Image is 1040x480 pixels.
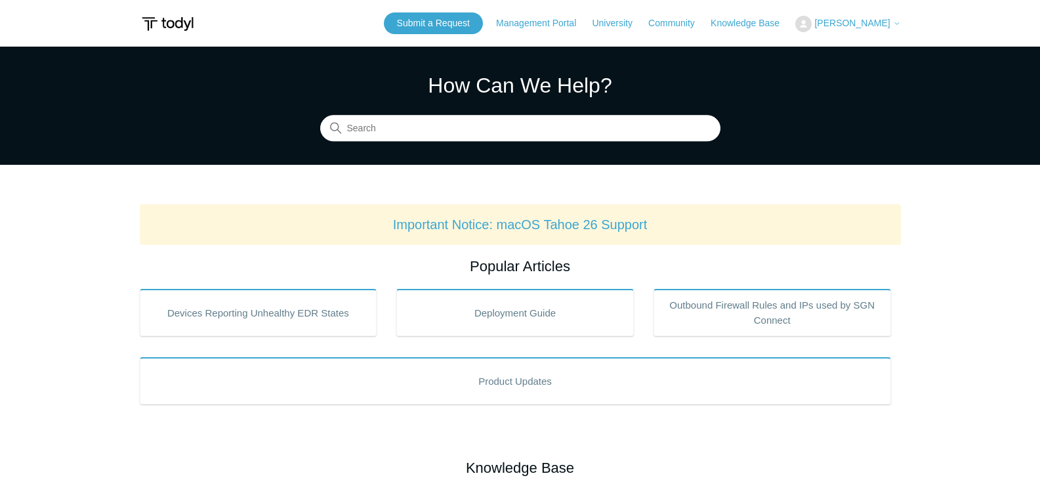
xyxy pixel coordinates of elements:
a: Community [648,16,708,30]
input: Search [320,116,720,142]
a: Deployment Guide [396,289,634,336]
a: Management Portal [496,16,589,30]
a: Product Updates [140,357,891,404]
h1: How Can We Help? [320,70,720,101]
h2: Knowledge Base [140,457,901,479]
a: Submit a Request [384,12,483,34]
a: Knowledge Base [711,16,793,30]
a: Important Notice: macOS Tahoe 26 Support [393,217,648,232]
button: [PERSON_NAME] [795,16,900,32]
h2: Popular Articles [140,255,901,277]
a: Devices Reporting Unhealthy EDR States [140,289,377,336]
img: Todyl Support Center Help Center home page [140,12,196,36]
a: University [592,16,645,30]
span: [PERSON_NAME] [814,18,890,28]
a: Outbound Firewall Rules and IPs used by SGN Connect [654,289,891,336]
